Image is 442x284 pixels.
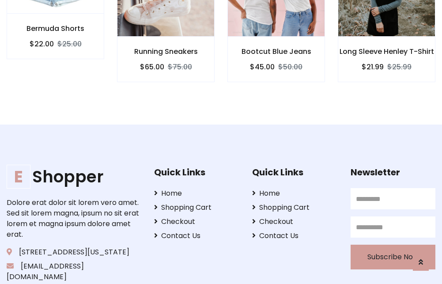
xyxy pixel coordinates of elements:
[278,62,302,72] del: $50.00
[57,39,82,49] del: $25.00
[7,167,140,186] a: EShopper
[168,62,192,72] del: $75.00
[30,40,54,48] h6: $22.00
[154,167,239,178] h5: Quick Links
[338,47,435,56] h6: Long Sleeve Henley T-Shirt
[250,63,275,71] h6: $45.00
[154,216,239,227] a: Checkout
[117,47,214,56] h6: Running Sneakers
[252,188,337,199] a: Home
[252,167,337,178] h5: Quick Links
[252,202,337,213] a: Shopping Cart
[154,188,239,199] a: Home
[252,231,337,241] a: Contact Us
[252,216,337,227] a: Checkout
[7,167,140,186] h1: Shopper
[7,165,30,189] span: E
[362,63,384,71] h6: $21.99
[228,47,325,56] h6: Bootcut Blue Jeans
[154,231,239,241] a: Contact Us
[387,62,412,72] del: $25.99
[7,197,140,240] p: Dolore erat dolor sit lorem vero amet. Sed sit lorem magna, ipsum no sit erat lorem et magna ipsu...
[351,167,435,178] h5: Newsletter
[154,202,239,213] a: Shopping Cart
[140,63,164,71] h6: $65.00
[351,245,435,269] button: Subscribe Now
[7,261,140,282] p: [EMAIL_ADDRESS][DOMAIN_NAME]
[7,247,140,257] p: [STREET_ADDRESS][US_STATE]
[7,24,104,33] h6: Bermuda Shorts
